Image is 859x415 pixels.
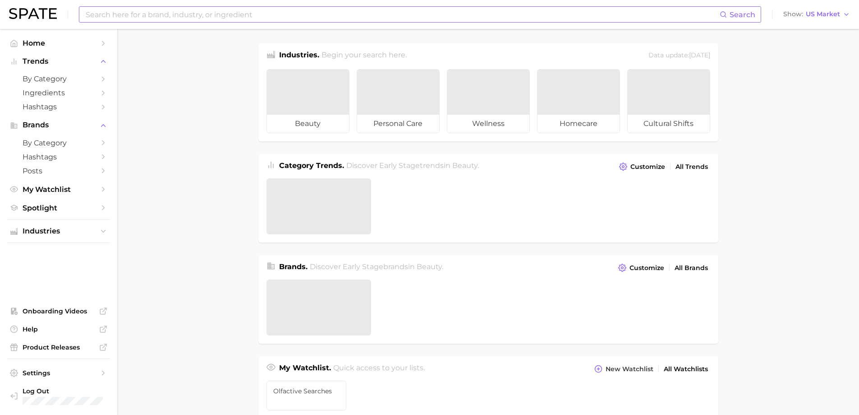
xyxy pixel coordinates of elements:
[664,365,708,373] span: All Watchlists
[537,115,620,133] span: homecare
[447,115,529,133] span: wellness
[630,163,665,171] span: Customize
[266,381,347,410] a: Olfactive Searches
[7,86,110,100] a: Ingredients
[628,115,710,133] span: cultural shifts
[23,227,95,235] span: Industries
[310,262,443,271] span: Discover Early Stage brands in .
[7,182,110,196] a: My Watchlist
[7,150,110,164] a: Hashtags
[23,39,95,47] span: Home
[7,366,110,380] a: Settings
[23,167,95,175] span: Posts
[266,69,349,133] a: beauty
[7,118,110,132] button: Brands
[661,363,710,375] a: All Watchlists
[592,363,655,375] button: New Watchlist
[273,387,340,395] span: Olfactive Searches
[23,75,95,83] span: by Category
[806,12,840,17] span: US Market
[279,161,344,170] span: Category Trends .
[452,161,478,170] span: beauty
[23,204,95,212] span: Spotlight
[7,201,110,215] a: Spotlight
[7,100,110,114] a: Hashtags
[629,264,664,272] span: Customize
[627,69,710,133] a: cultural shifts
[648,50,710,62] div: Data update: [DATE]
[616,261,666,274] button: Customize
[23,153,95,161] span: Hashtags
[7,164,110,178] a: Posts
[279,363,331,375] h1: My Watchlist.
[23,121,95,129] span: Brands
[7,224,110,238] button: Industries
[7,55,110,68] button: Trends
[85,7,720,22] input: Search here for a brand, industry, or ingredient
[783,12,803,17] span: Show
[23,57,95,65] span: Trends
[23,89,95,97] span: Ingredients
[730,10,755,19] span: Search
[673,161,710,173] a: All Trends
[23,103,95,111] span: Hashtags
[672,262,710,274] a: All Brands
[23,369,95,377] span: Settings
[617,160,667,173] button: Customize
[279,50,319,62] h1: Industries.
[279,262,308,271] span: Brands .
[7,72,110,86] a: by Category
[23,139,95,147] span: by Category
[23,325,95,333] span: Help
[7,340,110,354] a: Product Releases
[322,50,407,62] h2: Begin your search here.
[447,69,530,133] a: wellness
[7,384,110,408] a: Log out. Currently logged in with e-mail dana.papa@givaudan.com.
[417,262,442,271] span: beauty
[357,69,440,133] a: personal care
[781,9,852,20] button: ShowUS Market
[7,136,110,150] a: by Category
[9,8,57,19] img: SPATE
[23,307,95,315] span: Onboarding Videos
[675,264,708,272] span: All Brands
[7,36,110,50] a: Home
[7,304,110,318] a: Onboarding Videos
[23,387,107,395] span: Log Out
[23,343,95,351] span: Product Releases
[606,365,653,373] span: New Watchlist
[346,161,479,170] span: Discover Early Stage trends in .
[357,115,439,133] span: personal care
[23,185,95,194] span: My Watchlist
[675,163,708,171] span: All Trends
[537,69,620,133] a: homecare
[7,322,110,336] a: Help
[333,363,425,375] h2: Quick access to your lists.
[267,115,349,133] span: beauty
